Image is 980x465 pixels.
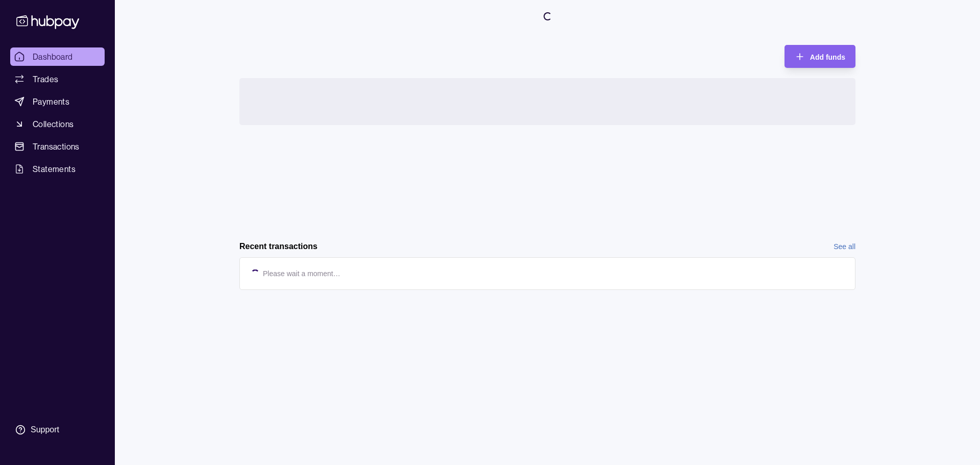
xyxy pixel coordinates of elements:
a: See all [834,241,855,252]
a: Collections [10,115,105,133]
div: Support [31,424,59,435]
a: Payments [10,92,105,111]
span: Dashboard [33,51,73,63]
span: Transactions [33,140,80,153]
a: Dashboard [10,47,105,66]
span: Collections [33,118,73,130]
a: Support [10,419,105,440]
p: Please wait a moment… [263,268,340,279]
span: Trades [33,73,58,85]
h2: Recent transactions [239,241,317,252]
span: Statements [33,163,76,175]
a: Statements [10,160,105,178]
button: Add funds [785,45,855,68]
a: Transactions [10,137,105,156]
span: Payments [33,95,69,108]
span: Add funds [810,53,845,61]
a: Trades [10,70,105,88]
